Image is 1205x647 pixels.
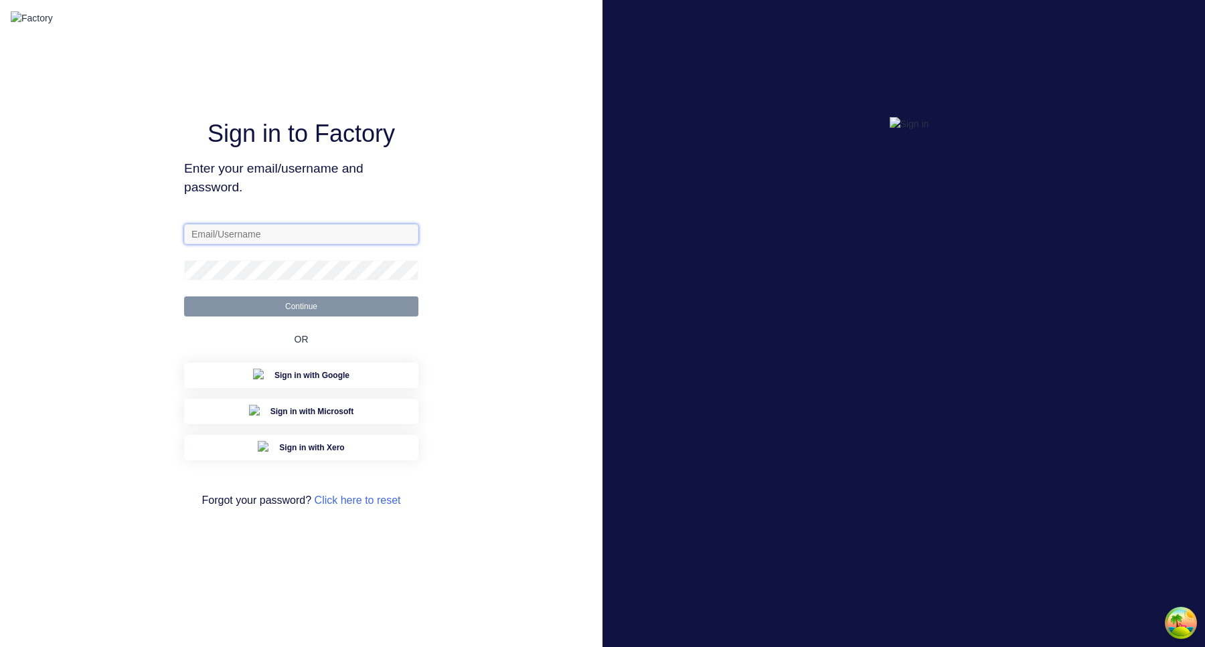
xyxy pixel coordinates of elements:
button: Google Sign inSign in with Google [184,363,418,388]
button: Xero Sign inSign in with Xero [184,435,418,460]
img: Factory [11,11,53,25]
input: Email/Username [184,224,418,244]
span: Sign in with Microsoft [270,405,354,418]
img: Microsoft Sign in [249,405,262,418]
img: Sign in [890,117,929,131]
span: Forgot your password? [202,492,400,509]
div: OR [295,316,309,363]
img: Google Sign in [253,369,266,382]
button: Microsoft Sign inSign in with Microsoft [184,399,418,424]
span: Sign in with Xero [279,442,344,454]
a: Click here to reset [315,494,401,506]
h1: Sign in to Factory [208,119,395,148]
span: Sign in with Google [274,369,349,381]
button: Continue [184,296,418,316]
span: Enter your email/username and password. [184,159,418,198]
img: Xero Sign in [258,441,271,454]
button: Open Tanstack query devtools [1168,610,1194,636]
